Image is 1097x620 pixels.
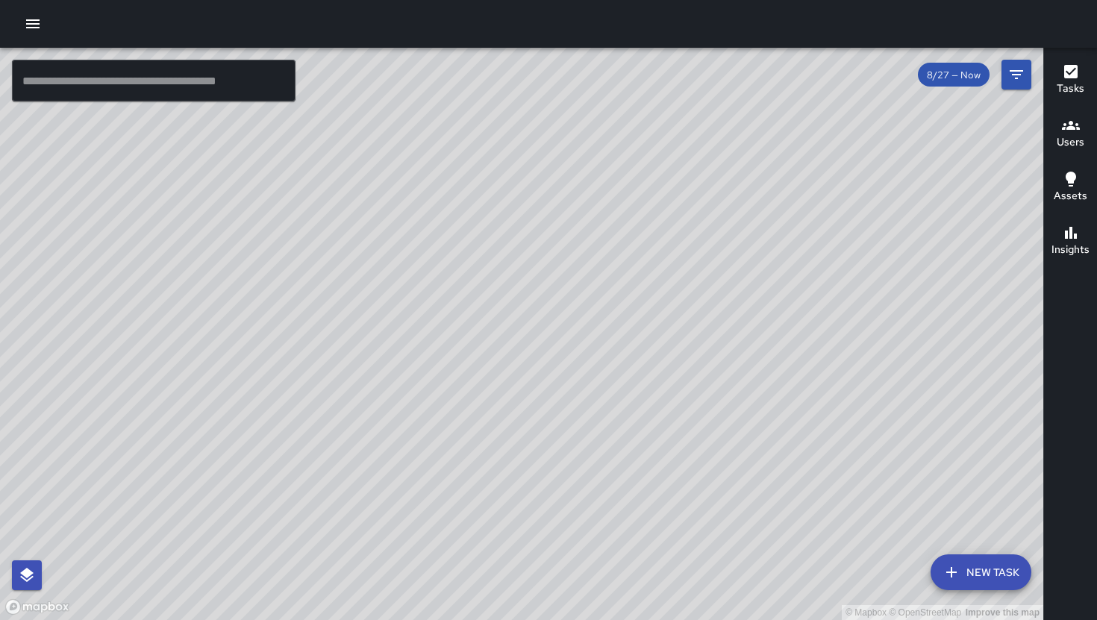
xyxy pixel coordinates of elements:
[1001,60,1031,90] button: Filters
[1044,161,1097,215] button: Assets
[1044,215,1097,269] button: Insights
[931,554,1031,590] button: New Task
[1044,107,1097,161] button: Users
[1057,81,1084,97] h6: Tasks
[1057,134,1084,151] h6: Users
[1051,242,1090,258] h6: Insights
[918,69,990,81] span: 8/27 — Now
[1054,188,1087,204] h6: Assets
[1044,54,1097,107] button: Tasks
